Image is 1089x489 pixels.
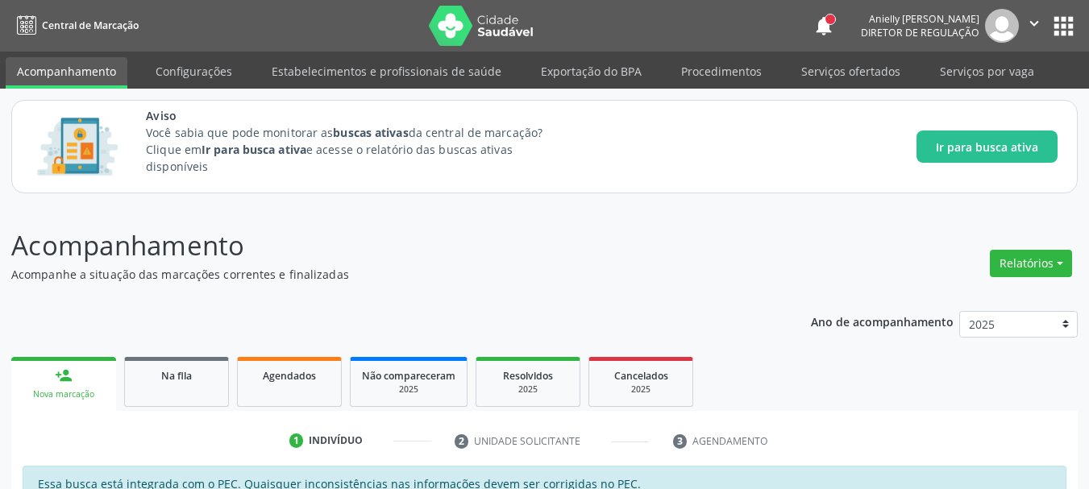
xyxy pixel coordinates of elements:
span: Aviso [146,107,572,124]
a: Serviços ofertados [790,57,912,85]
a: Acompanhamento [6,57,127,89]
div: Anielly [PERSON_NAME] [861,12,979,26]
button: Relatórios [990,250,1072,277]
button:  [1019,9,1050,43]
span: Agendados [263,369,316,383]
strong: Ir para busca ativa [202,142,306,157]
p: Acompanhe a situação das marcações correntes e finalizadas [11,266,758,283]
span: Central de Marcação [42,19,139,32]
a: Exportação do BPA [530,57,653,85]
div: Nova marcação [23,388,105,400]
a: Serviços por vaga [929,57,1045,85]
i:  [1025,15,1043,32]
button: notifications [813,15,835,37]
a: Estabelecimentos e profissionais de saúde [260,57,513,85]
img: img [985,9,1019,43]
div: person_add [55,367,73,384]
button: apps [1050,12,1078,40]
span: Na fila [161,369,192,383]
div: 2025 [601,383,681,396]
strong: buscas ativas [333,125,408,140]
span: Ir para busca ativa [936,139,1038,155]
div: 1 [289,433,304,448]
div: 2025 [488,383,568,396]
span: Diretor de regulação [861,26,979,39]
a: Configurações [144,57,243,85]
span: Resolvidos [503,369,553,383]
img: Imagem de CalloutCard [31,110,123,183]
div: 2025 [362,383,455,396]
span: Cancelados [614,369,668,383]
a: Procedimentos [670,57,773,85]
div: Indivíduo [309,433,363,448]
a: Central de Marcação [11,12,139,39]
span: Não compareceram [362,369,455,383]
button: Ir para busca ativa [917,131,1058,163]
p: Você sabia que pode monitorar as da central de marcação? Clique em e acesse o relatório das busca... [146,124,572,175]
p: Ano de acompanhamento [811,311,954,331]
p: Acompanhamento [11,226,758,266]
